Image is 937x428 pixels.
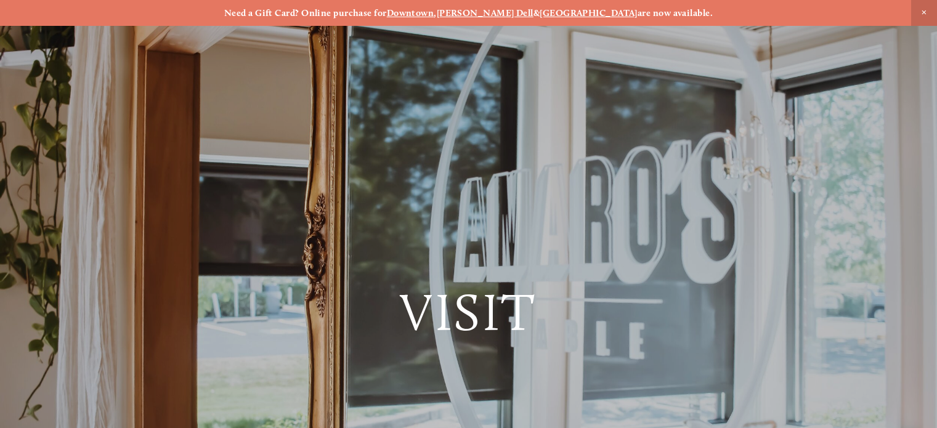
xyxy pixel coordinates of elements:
[224,7,387,18] strong: Need a Gift Card? Online purchase for
[638,7,713,18] strong: are now available.
[400,281,537,343] span: Visit
[437,7,533,18] a: [PERSON_NAME] Dell
[387,7,434,18] a: Downtown
[533,7,540,18] strong: &
[540,7,638,18] a: [GEOGRAPHIC_DATA]
[434,7,436,18] strong: ,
